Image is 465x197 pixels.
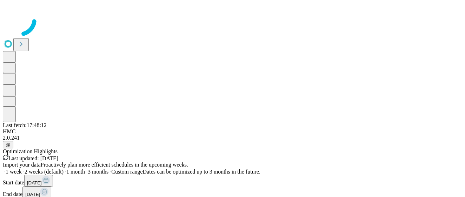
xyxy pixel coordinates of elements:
div: HMC [3,128,462,135]
span: 3 months [88,169,108,175]
span: Import your data [3,162,41,168]
span: Custom range [111,169,142,175]
span: 1 week [6,169,22,175]
span: Last fetch: 17:48:12 [3,122,47,128]
span: Proactively plan more efficient schedules in the upcoming weeks. [41,162,188,168]
span: 1 month [66,169,85,175]
div: Start date [3,175,462,187]
button: @ [3,141,13,148]
span: Dates can be optimized up to 3 months in the future. [143,169,260,175]
span: [DATE] [25,192,40,197]
span: Last updated: [DATE] [8,155,58,161]
span: @ [6,142,11,147]
button: [DATE] [24,175,53,187]
div: 2.0.241 [3,135,462,141]
span: Optimization Highlights [3,148,58,154]
span: [DATE] [27,180,42,185]
span: 2 weeks (default) [25,169,64,175]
